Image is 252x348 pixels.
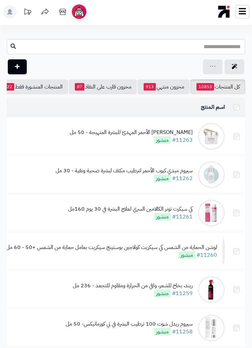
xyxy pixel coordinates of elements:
[178,251,195,259] span: منشور
[70,129,193,136] div: [PERSON_NAME] الأحمر المهدئ للبشرة المتهيجة - 50 مل
[73,6,85,18] img: ai-face.png
[66,320,193,328] div: سيروم ريدل شوت 100 ترطيب البشرة في تي كوزماتيكس- 50 مل
[201,103,225,111] a: اسم المنتج
[198,199,225,227] img: كي سيكرت تونر الكالامين السري لعلاج البشرة في 30 يوم 160مل
[198,161,225,188] img: سيروم ميدي كيوب الأحمر لترطيب مكثف لبشرة صحية ونقية - 30 مل
[69,79,137,94] a: مخزون قارب على النفاذ87
[6,244,217,251] div: لوشن الحماية من الشمس كي سيكريت كولاجين بوستينج سيكريت بعامل حماية من الشمس +50 - 60 مل
[154,136,171,144] span: منشور
[196,251,217,259] a: #11260
[68,205,193,213] div: كي سيكرت تونر الكالامين السري لعلاج البشرة في 30 يوم 160مل
[198,123,225,150] img: كريم ميديكيوب الأحمر المهدئ للبشرة المتهيجة - 50 مل
[172,289,193,297] a: #11259
[196,83,214,91] span: 10853
[154,328,171,335] span: منشور
[172,328,193,336] a: #11258
[172,174,193,182] a: #11262
[154,213,171,220] span: منشور
[75,83,84,91] span: 87
[172,136,193,144] a: #11263
[19,5,36,20] a: تحديثات المنصة
[190,79,245,94] a: كل المنتجات10853
[172,213,193,221] a: #11261
[222,238,225,265] img: لوشن الحماية من الشمس كي سيكريت كولاجين بوستينج سيكريت بعامل حماية من الشمس +50 - 60 مل
[144,83,156,91] span: 913
[198,276,225,303] img: ريند، بخاخ للشعر، واقي من الحرارة ومقاوم للتجعد - 236 مل
[56,167,193,175] div: سيروم ميدي كيوب الأحمر لترطيب مكثف لبشرة صحية ونقية - 30 مل
[198,314,225,342] img: سيروم ريدل شوت 100 ترطيب البشرة في تي كوزماتيكس- 50 مل
[218,4,230,19] img: logo-mobile.png
[73,282,193,290] div: ريند، بخاخ للشعر، واقي من الحرارة ومقاوم للتجعد - 236 مل
[154,290,171,297] span: منشور
[154,175,171,182] span: منشور
[138,79,190,94] a: مخزون منتهي913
